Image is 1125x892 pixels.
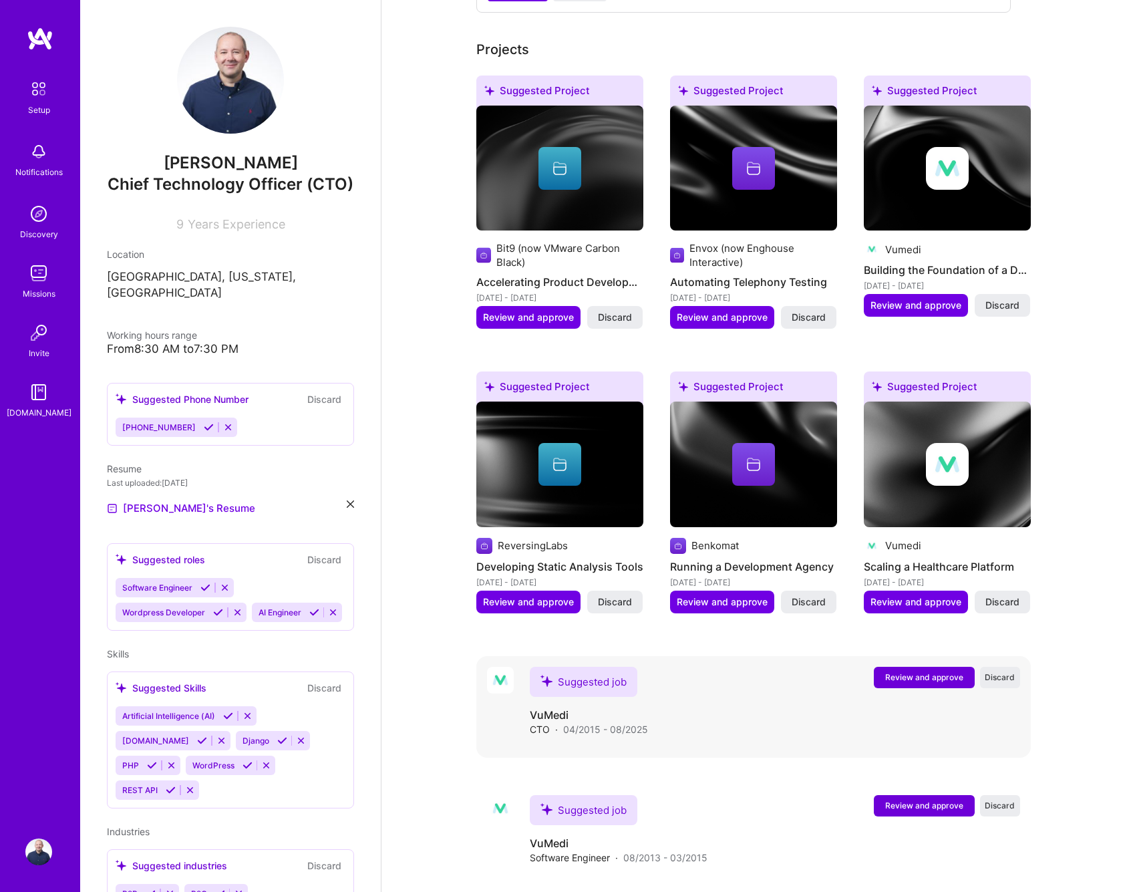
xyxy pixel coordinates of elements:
i: icon SuggestedTeams [872,382,882,392]
span: CTO [530,722,550,736]
div: [DATE] - [DATE] [864,279,1031,293]
div: Suggested Project [670,371,837,407]
img: guide book [25,379,52,406]
span: [PHONE_NUMBER] [122,422,196,432]
button: Review and approve [670,306,774,329]
i: Accept [243,760,253,770]
i: Accept [200,583,210,593]
img: logo [27,27,53,51]
button: Discard [587,591,643,613]
button: Discard [781,306,836,329]
span: 04/2015 - 08/2025 [563,722,648,736]
div: Missions [23,287,55,301]
span: Discard [985,595,1019,609]
img: bell [25,138,52,165]
span: Resume [107,463,142,474]
img: Company logo [476,247,492,263]
span: 9 [176,217,184,231]
i: icon Close [347,500,354,508]
i: Reject [328,607,338,617]
i: icon SuggestedTeams [678,86,688,96]
span: · [615,851,618,865]
i: Reject [223,422,233,432]
span: Software Engineer [122,583,192,593]
button: Review and approve [864,591,968,613]
img: Invite [25,319,52,346]
div: Suggested Phone Number [116,392,249,406]
div: [DATE] - [DATE] [864,575,1031,589]
i: Reject [261,760,271,770]
span: Discard [598,311,632,324]
div: Discovery [20,227,58,241]
i: Reject [216,736,226,746]
span: Review and approve [483,595,574,609]
div: Envox (now Enghouse Interactive) [689,241,836,269]
div: Suggested roles [116,553,205,567]
i: Accept [309,607,319,617]
button: Discard [980,795,1020,816]
img: cover [476,106,643,231]
span: [DOMAIN_NAME] [122,736,189,746]
i: icon SuggestedTeams [116,554,127,565]
img: cover [670,106,837,231]
img: Company logo [476,538,492,554]
span: 08/2013 - 03/2015 [623,851,707,865]
h4: VuMedi [530,836,707,851]
button: Review and approve [874,795,975,816]
i: Accept [277,736,287,746]
i: Accept [166,785,176,795]
i: Accept [147,760,157,770]
div: [DATE] - [DATE] [670,291,837,305]
div: Benkomat [691,539,739,553]
h4: Accelerating Product Development [476,273,643,291]
img: Company logo [670,538,686,554]
i: Accept [213,607,223,617]
h4: VuMedi [530,708,648,722]
i: Reject [185,785,195,795]
span: Review and approve [677,595,768,609]
span: Review and approve [483,311,574,324]
div: Suggested Project [476,371,643,407]
i: Accept [197,736,207,746]
button: Review and approve [670,591,774,613]
div: Notifications [15,165,63,179]
img: Company logo [864,538,880,554]
img: cover [670,402,837,527]
div: Location [107,247,354,261]
h4: Running a Development Agency [670,558,837,575]
div: Suggested Skills [116,681,206,695]
button: Discard [975,591,1030,613]
span: Industries [107,826,150,837]
img: cover [476,402,643,527]
span: AI Engineer [259,607,301,617]
span: Wordpress Developer [122,607,205,617]
i: icon SuggestedTeams [872,86,882,96]
i: icon SuggestedTeams [484,86,494,96]
a: [PERSON_NAME]'s Resume [107,500,255,516]
a: User Avatar [22,839,55,865]
div: From 8:30 AM to 7:30 PM [107,342,354,356]
div: Suggested Project [864,371,1031,407]
div: Suggested job [530,667,637,697]
button: Discard [781,591,836,613]
span: WordPress [192,760,234,770]
span: Review and approve [870,299,961,312]
i: Reject [220,583,230,593]
span: Chief Technology Officer (CTO) [108,174,353,194]
div: [DATE] - [DATE] [476,575,643,589]
i: Reject [232,607,243,617]
div: Suggested job [530,795,637,825]
span: Discard [985,800,1015,811]
span: REST API [122,785,158,795]
img: User Avatar [177,27,284,134]
div: Invite [29,346,49,360]
img: setup [25,75,53,103]
div: [DATE] - [DATE] [670,575,837,589]
img: Company logo [926,147,969,190]
img: discovery [25,200,52,227]
span: Artificial Intelligence (AI) [122,711,215,721]
img: Company logo [864,241,880,257]
button: Discard [587,306,643,329]
i: icon SuggestedTeams [540,803,552,815]
i: icon SuggestedTeams [116,394,127,405]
